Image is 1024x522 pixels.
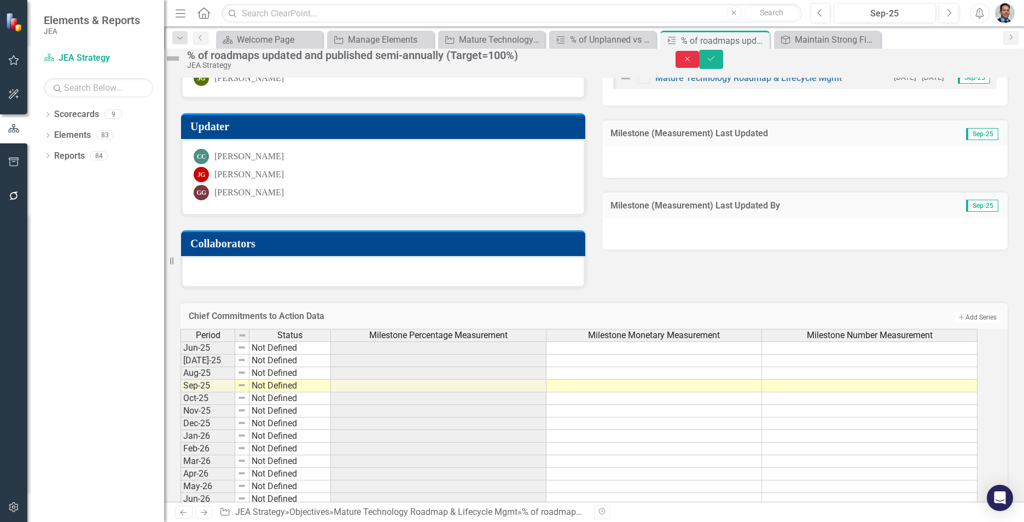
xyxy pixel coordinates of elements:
button: Add Series [955,312,999,323]
img: 8DAGhfEEPCf229AAAAAElFTkSuQmCC [237,406,246,415]
a: Mature Technology Roadmap & Lifecycle Mgmt [655,73,842,83]
td: Not Defined [249,405,331,417]
span: Milestone Number Measurement [807,330,933,340]
img: Not Defined [619,71,632,84]
div: [PERSON_NAME] [214,187,284,199]
small: JEA [44,27,140,36]
img: 8DAGhfEEPCf229AAAAAElFTkSuQmCC [237,469,246,478]
a: Mature Technology Roadmap & Lifecycle Mgmt [441,33,542,47]
td: Sep-25 [181,380,235,392]
img: Not Defined [164,50,182,67]
span: Milestone Percentage Measurement [369,330,508,340]
a: Reports [54,150,85,163]
span: Sep-25 [966,128,998,140]
div: JEA Strategy [187,61,654,69]
h3: Updater [190,120,580,132]
td: Not Defined [249,468,331,480]
td: Feb-26 [181,443,235,455]
a: JEA Strategy [44,52,153,65]
div: [PERSON_NAME] [214,150,284,163]
div: CC [194,149,209,164]
span: Sep-25 [966,200,998,212]
div: % of roadmaps updated and published semi-annually (Target=100%) [522,507,787,517]
td: Nov-25 [181,405,235,417]
div: Manage Elements [348,33,431,47]
div: 9 [104,110,122,119]
span: Status [277,330,302,340]
img: Christopher Barrett [995,3,1015,23]
span: Period [196,330,220,340]
div: % of Unplanned vs Planned projects (Roadmaps) [570,33,653,47]
img: 8DAGhfEEPCf229AAAAAElFTkSuQmCC [237,431,246,440]
img: 8DAGhfEEPCf229AAAAAElFTkSuQmCC [237,356,246,364]
div: 84 [90,151,108,160]
div: 83 [96,131,114,140]
h3: Milestone (Measurement) Last Updated [610,129,932,138]
img: 8DAGhfEEPCf229AAAAAElFTkSuQmCC [237,343,246,352]
td: Apr-26 [181,468,235,480]
img: 8DAGhfEEPCf229AAAAAElFTkSuQmCC [238,331,247,340]
a: Manage Elements [330,33,431,47]
h3: Milestone (Measurement) Last Updated By [610,201,935,211]
div: [PERSON_NAME] [214,72,284,85]
td: Not Defined [249,417,331,430]
img: 8DAGhfEEPCf229AAAAAElFTkSuQmCC [237,419,246,427]
div: Open Intercom Messenger [987,485,1013,511]
img: 8DAGhfEEPCf229AAAAAElFTkSuQmCC [237,368,246,377]
button: Sep-25 [834,3,936,23]
a: % of Unplanned vs Planned projects (Roadmaps) [552,33,653,47]
small: [DATE] - [DATE] [894,72,944,83]
div: [PERSON_NAME] [214,169,284,181]
h3: Chief Commitments to Action Data [189,311,797,321]
td: Not Defined [249,480,331,493]
h3: Collaborators [190,237,580,250]
a: Objectives [289,507,329,517]
img: 8DAGhfEEPCf229AAAAAElFTkSuQmCC [237,444,246,453]
td: Jun-25 [181,341,235,355]
img: 8DAGhfEEPCf229AAAAAElFTkSuQmCC [237,456,246,465]
a: Maintain Strong Financial Health [777,33,878,47]
td: [DATE]-25 [181,355,235,367]
a: Elements [54,129,91,142]
input: Search ClearPoint... [222,4,802,23]
td: Not Defined [249,430,331,443]
a: Welcome Page [219,33,320,47]
img: 8DAGhfEEPCf229AAAAAElFTkSuQmCC [237,393,246,402]
td: Mar-26 [181,455,235,468]
input: Search Below... [44,78,153,97]
td: Not Defined [249,392,331,405]
a: JEA Strategy [235,507,285,517]
td: Not Defined [249,367,331,380]
img: 8DAGhfEEPCf229AAAAAElFTkSuQmCC [237,482,246,490]
td: Not Defined [249,455,331,468]
td: May-26 [181,480,235,493]
div: Sep-25 [837,7,932,20]
td: Dec-25 [181,417,235,430]
td: Aug-25 [181,367,235,380]
td: Not Defined [249,443,331,455]
div: JG [194,167,209,182]
div: Welcome Page [237,33,320,47]
a: Scorecards [54,108,99,121]
td: Not Defined [249,355,331,367]
td: Jun-26 [181,493,235,506]
div: % of roadmaps updated and published semi-annually (Target=100%) [681,34,767,48]
div: GG [194,185,209,200]
div: » » » [219,506,586,519]
img: ClearPoint Strategy [5,12,25,31]
div: JG [194,71,209,86]
td: Not Defined [249,341,331,355]
td: Oct-25 [181,392,235,405]
img: 8DAGhfEEPCf229AAAAAElFTkSuQmCC [237,494,246,503]
div: Mature Technology Roadmap & Lifecycle Mgmt [459,33,542,47]
div: Maintain Strong Financial Health [795,33,878,47]
span: Sep-25 [958,72,990,84]
td: Not Defined [249,493,331,506]
td: Not Defined [249,380,331,392]
img: 8DAGhfEEPCf229AAAAAElFTkSuQmCC [237,381,246,390]
span: Milestone Monetary Measurement [588,330,720,340]
span: Search [760,8,783,17]
td: Jan-26 [181,430,235,443]
button: Search [744,5,799,21]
